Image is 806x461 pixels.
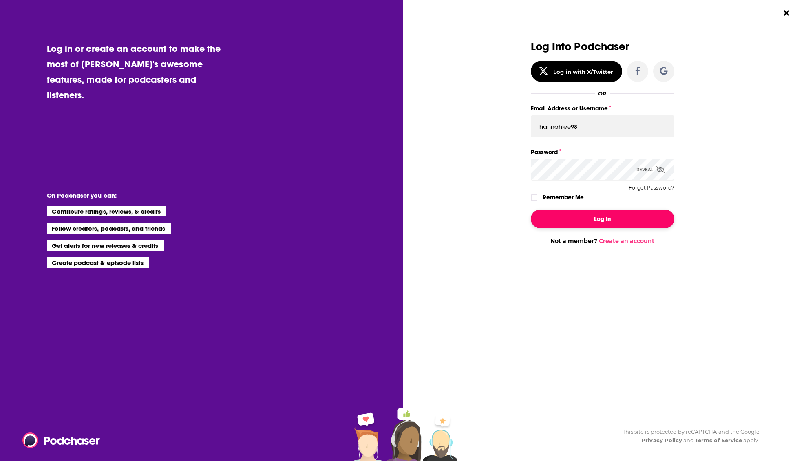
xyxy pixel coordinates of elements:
a: Terms of Service [695,437,742,443]
div: Reveal [636,159,665,181]
div: Log in with X/Twitter [553,68,613,75]
div: OR [598,90,607,97]
h3: Log Into Podchaser [531,41,674,53]
a: create an account [86,43,166,54]
label: Email Address or Username [531,103,674,114]
button: Close Button [779,5,794,21]
button: Log In [531,210,674,228]
button: Forgot Password? [629,185,674,191]
li: Create podcast & episode lists [47,257,149,268]
img: Podchaser - Follow, Share and Rate Podcasts [22,432,101,448]
button: Log in with X/Twitter [531,61,622,82]
li: Follow creators, podcasts, and friends [47,223,171,234]
a: Privacy Policy [641,437,682,443]
a: Podchaser - Follow, Share and Rate Podcasts [22,432,94,448]
label: Password [531,147,674,157]
input: Email Address or Username [531,115,674,137]
div: This site is protected by reCAPTCHA and the Google and apply. [616,428,760,445]
label: Remember Me [543,192,584,203]
a: Create an account [599,237,654,245]
div: Not a member? [531,237,674,245]
li: Contribute ratings, reviews, & credits [47,206,167,216]
li: On Podchaser you can: [47,192,210,199]
li: Get alerts for new releases & credits [47,240,164,251]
